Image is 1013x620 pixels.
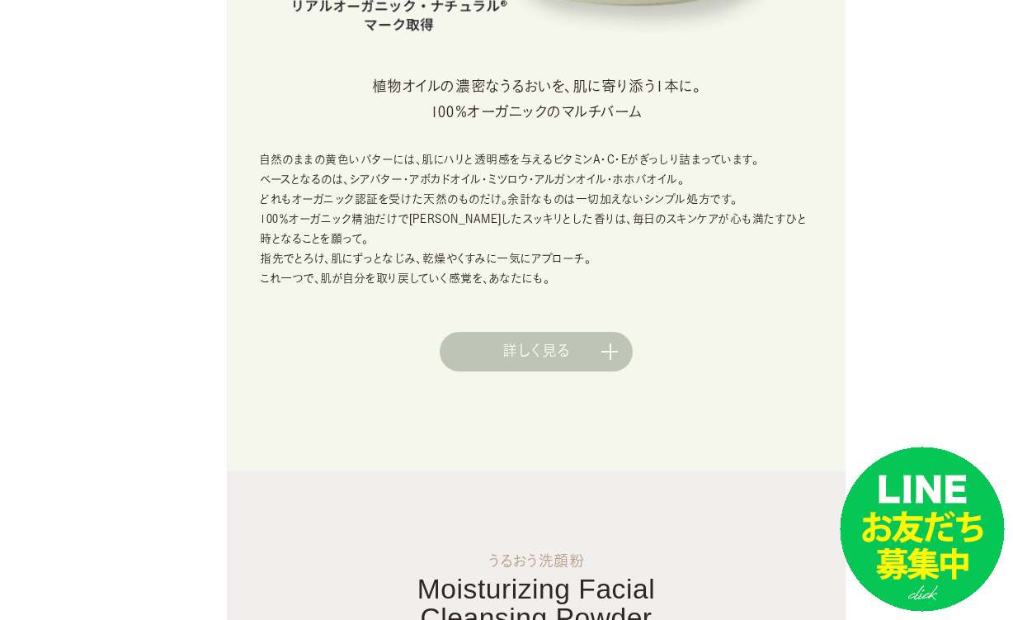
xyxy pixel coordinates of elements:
[227,150,846,289] p: 自然のままの黄色いバターには、肌にハリと透明感を与えるビタミンA・C・Eがぎっしり詰まっています。 ベースとなるのは、シアバター・アボカドオイル・ミツロウ・アルガンオイル・ホホバオイル。 どれも...
[840,447,1005,612] img: small_line.png
[440,332,633,372] a: 詳しく見る
[227,553,846,568] small: うるおう洗顔粉
[227,73,846,126] h3: 植物オイルの濃密なうるおいを、肌に寄り添う1本に。 100％オーガニックのマルチバーム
